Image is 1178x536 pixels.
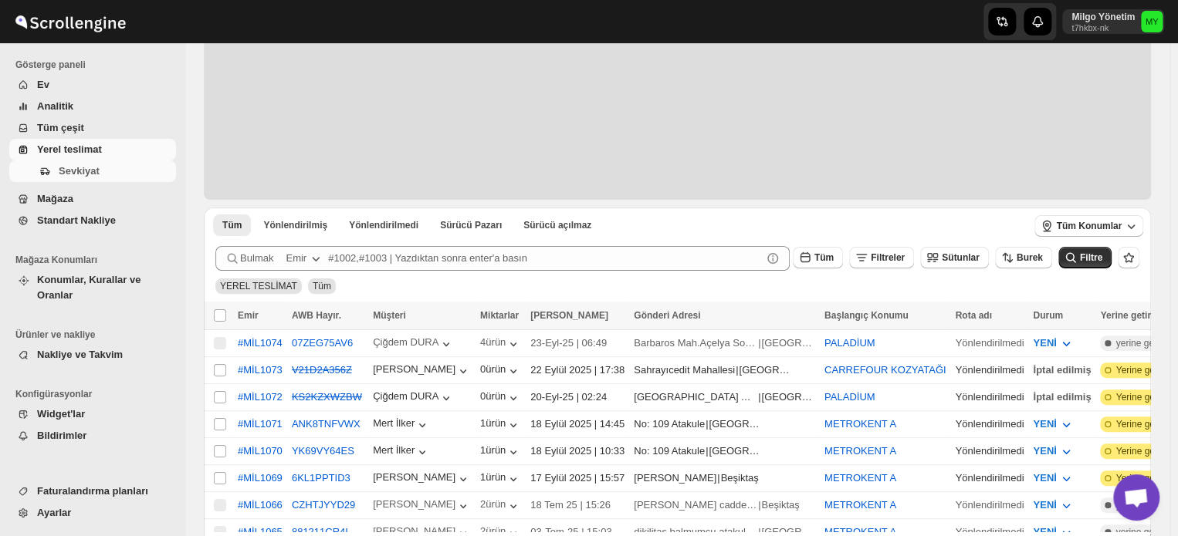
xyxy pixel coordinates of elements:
font: Ev [37,79,49,90]
font: İptal edilmiş [1033,391,1091,403]
font: [GEOGRAPHIC_DATA] [761,391,865,403]
font: 0 [480,390,486,402]
font: [GEOGRAPHIC_DATA] [709,418,813,430]
font: 1 [480,444,486,456]
font: ürün [486,444,506,456]
font: yerine getirildi [1115,500,1173,511]
button: Tüm [793,247,843,268]
font: 4 [480,336,486,348]
button: 2 ürün [480,498,521,514]
font: Bulmak [240,252,273,264]
font: Mert İlker [373,417,415,429]
font: Standart Nakliye [37,214,116,226]
font: Yönlendirilmedi [955,418,1024,430]
font: | [758,391,760,403]
button: Mert İlker [373,417,430,433]
font: | [706,418,708,430]
button: [PERSON_NAME] [373,498,471,514]
button: 07ZEG75AV6 [292,337,353,349]
button: #MİL1074 [238,337,283,349]
button: METROKENT A [824,445,896,457]
button: Ev [9,74,176,96]
button: Talep edilebilir [431,214,511,236]
font: [PERSON_NAME] [373,498,455,510]
button: [PERSON_NAME] [373,471,471,487]
font: Rota adı [955,310,991,321]
font: Tüm [814,252,834,263]
button: METROKENT A [824,499,896,511]
button: Filtre [1058,247,1112,268]
button: 1 ürün [480,444,521,460]
font: KS2KZXWZBW [292,391,362,403]
font: Beşiktaş [720,472,758,484]
font: [PERSON_NAME] [530,310,608,321]
button: V21D2A356Z [292,364,352,376]
button: Nakliye ve Takvim [9,344,176,366]
font: Emir [286,252,306,264]
font: Analitik [37,100,73,112]
font: #MİL1066 [238,499,283,511]
font: #MİL1071 [238,418,283,430]
button: 4 ürün [480,336,521,352]
button: Tüm [213,214,251,236]
font: | [706,445,708,457]
font: 18 Eylül 2025 | 14:45 [530,418,625,430]
font: Ürünler ve nakliye [15,329,95,340]
font: Sevkiyat [59,165,100,177]
font: AWB Hayır. [292,310,341,321]
font: Konumlar, Kurallar ve Oranlar [37,274,140,301]
font: 1 [480,471,486,483]
font: Sütunlar [942,252,980,263]
font: 23-Eyl-25 | 06:49 [530,337,607,349]
font: [GEOGRAPHIC_DATA] [761,337,865,349]
font: t7hkbx-nk [1071,23,1109,32]
font: 2 [480,498,486,510]
font: | [736,364,738,376]
button: Çiğdem DURA [373,390,454,406]
font: Yönlendirilmedi [955,499,1024,511]
font: Sahrayıcedit Mahallesi [634,364,735,376]
button: PALADİUM [824,337,875,349]
font: 22 Eylül 2025 | 17:38 [530,364,625,376]
button: 6KL1PPTID3 [292,472,350,484]
button: METROKENT A [824,418,896,430]
font: Yönlendirilmedi [955,472,1024,484]
button: Kullanıcı menüsü [1062,9,1164,34]
font: Gönderi Adresi [634,310,700,321]
font: [PERSON_NAME] [373,471,455,483]
button: PALADİUM [824,391,875,403]
button: CARREFOUR KOZYATAĞI [824,364,946,376]
button: Konumlar, Kurallar ve Oranlar [9,269,176,306]
button: CZHTJYYD29 [292,499,355,511]
font: Gösterge paneli [15,59,86,70]
button: #MİL1069 [238,472,283,484]
button: 1 ürün [480,471,521,487]
button: Talep edilemez [514,214,601,236]
font: | [758,499,760,511]
font: Ayarlar [37,507,71,518]
button: Burek [995,247,1052,268]
button: Mert İlker [373,444,430,460]
font: Tüm [313,281,331,292]
font: Nakliye ve Takvim [37,349,123,360]
font: YENİ [1033,472,1056,484]
div: Açık sohbet [1113,474,1159,521]
button: Filtreler [849,247,914,268]
font: Tüm [222,220,242,231]
font: Müşteri [373,310,406,321]
button: 0 ürün [480,363,521,379]
font: Milgo Yönetim [1071,12,1135,22]
font: ürün [486,390,506,402]
button: Yönlendirilmemiş [340,214,428,236]
button: #MİL1072 [238,391,283,403]
font: Sürücü açılmaz [523,220,591,231]
font: Faturalandırma planları [37,485,148,497]
font: Tüm çeşit [37,122,84,133]
button: METROKENT A [824,472,896,484]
